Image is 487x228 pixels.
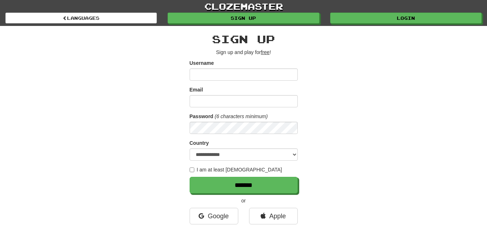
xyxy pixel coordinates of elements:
em: (6 characters minimum) [215,113,268,119]
a: Login [330,13,482,23]
p: or [190,197,298,204]
input: I am at least [DEMOGRAPHIC_DATA] [190,167,194,172]
label: Country [190,139,209,147]
label: Username [190,59,214,67]
a: Languages [5,13,157,23]
label: Email [190,86,203,93]
a: Apple [249,208,298,224]
a: Sign up [168,13,319,23]
label: I am at least [DEMOGRAPHIC_DATA] [190,166,282,173]
a: Google [190,208,238,224]
label: Password [190,113,213,120]
u: free [261,49,270,55]
p: Sign up and play for ! [190,49,298,56]
h2: Sign up [190,33,298,45]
